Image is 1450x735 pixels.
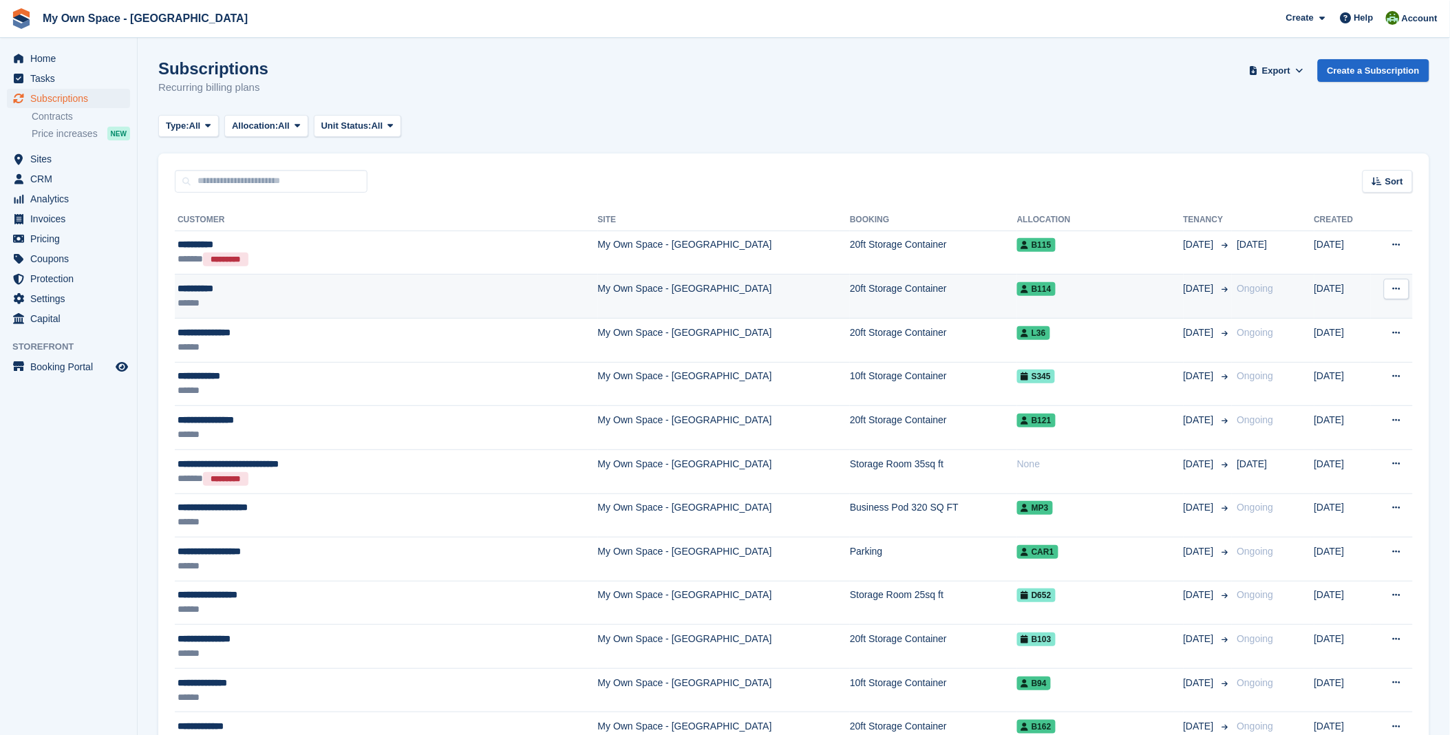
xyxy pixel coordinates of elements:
div: None [1017,457,1184,471]
span: All [189,119,201,133]
a: menu [7,89,130,108]
a: My Own Space - [GEOGRAPHIC_DATA] [37,7,253,30]
span: [DATE] [1184,719,1217,734]
span: Sort [1385,175,1403,189]
span: [DATE] [1184,413,1217,427]
span: Invoices [30,209,113,228]
td: 20ft Storage Container [850,231,1017,275]
span: Ongoing [1237,370,1274,381]
a: menu [7,289,130,308]
span: Export [1262,64,1290,78]
span: D652 [1017,588,1056,602]
a: menu [7,69,130,88]
span: Ongoing [1237,589,1274,600]
span: Home [30,49,113,68]
span: [DATE] [1184,500,1217,515]
td: [DATE] [1314,319,1372,363]
a: menu [7,149,130,169]
span: [DATE] [1184,676,1217,690]
td: My Own Space - [GEOGRAPHIC_DATA] [598,581,850,625]
span: [DATE] [1184,237,1217,252]
a: menu [7,357,130,376]
span: Ongoing [1237,502,1274,513]
span: Ongoing [1237,721,1274,732]
span: B162 [1017,720,1056,734]
span: Ongoing [1237,546,1274,557]
td: My Own Space - [GEOGRAPHIC_DATA] [598,275,850,319]
td: My Own Space - [GEOGRAPHIC_DATA] [598,231,850,275]
td: My Own Space - [GEOGRAPHIC_DATA] [598,537,850,582]
span: B115 [1017,238,1056,252]
span: All [278,119,290,133]
td: [DATE] [1314,537,1372,582]
span: [DATE] [1184,281,1217,296]
td: Storage Room 25sq ft [850,581,1017,625]
p: Recurring billing plans [158,80,268,96]
a: menu [7,169,130,189]
td: [DATE] [1314,231,1372,275]
span: [DATE] [1184,632,1217,646]
img: stora-icon-8386f47178a22dfd0bd8f6a31ec36ba5ce8667c1dd55bd0f319d3a0aa187defe.svg [11,8,32,29]
th: Customer [175,209,598,231]
td: [DATE] [1314,449,1372,493]
span: [DATE] [1184,369,1217,383]
a: menu [7,269,130,288]
th: Allocation [1017,209,1184,231]
td: 20ft Storage Container [850,625,1017,669]
span: Storefront [12,340,137,354]
td: 20ft Storage Container [850,275,1017,319]
span: Type: [166,119,189,133]
span: Settings [30,289,113,308]
a: menu [7,49,130,68]
td: [DATE] [1314,581,1372,625]
div: NEW [107,127,130,140]
td: [DATE] [1314,362,1372,406]
th: Site [598,209,850,231]
span: [DATE] [1237,458,1268,469]
span: Capital [30,309,113,328]
button: Allocation: All [224,115,308,138]
span: Help [1354,11,1374,25]
td: 10ft Storage Container [850,362,1017,406]
td: [DATE] [1314,406,1372,450]
span: [DATE] [1237,239,1268,250]
td: [DATE] [1314,275,1372,319]
span: L36 [1017,326,1050,340]
th: Tenancy [1184,209,1232,231]
td: 10ft Storage Container [850,668,1017,712]
a: menu [7,209,130,228]
td: My Own Space - [GEOGRAPHIC_DATA] [598,668,850,712]
th: Booking [850,209,1017,231]
a: menu [7,229,130,248]
span: [DATE] [1184,588,1217,602]
a: menu [7,249,130,268]
th: Created [1314,209,1372,231]
a: Contracts [32,110,130,123]
span: Ongoing [1237,327,1274,338]
td: 20ft Storage Container [850,319,1017,363]
span: All [372,119,383,133]
td: My Own Space - [GEOGRAPHIC_DATA] [598,319,850,363]
td: 20ft Storage Container [850,406,1017,450]
img: Keely [1386,11,1400,25]
button: Unit Status: All [314,115,401,138]
td: [DATE] [1314,625,1372,669]
a: Preview store [114,359,130,375]
span: B114 [1017,282,1056,296]
td: My Own Space - [GEOGRAPHIC_DATA] [598,406,850,450]
td: Business Pod 320 SQ FT [850,493,1017,537]
a: menu [7,189,130,209]
span: B103 [1017,632,1056,646]
span: Account [1402,12,1438,25]
span: Analytics [30,189,113,209]
td: My Own Space - [GEOGRAPHIC_DATA] [598,362,850,406]
span: Ongoing [1237,633,1274,644]
span: Ongoing [1237,414,1274,425]
span: Coupons [30,249,113,268]
td: My Own Space - [GEOGRAPHIC_DATA] [598,449,850,493]
span: MP3 [1017,501,1053,515]
button: Type: All [158,115,219,138]
span: [DATE] [1184,457,1217,471]
span: Ongoing [1237,677,1274,688]
span: Tasks [30,69,113,88]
